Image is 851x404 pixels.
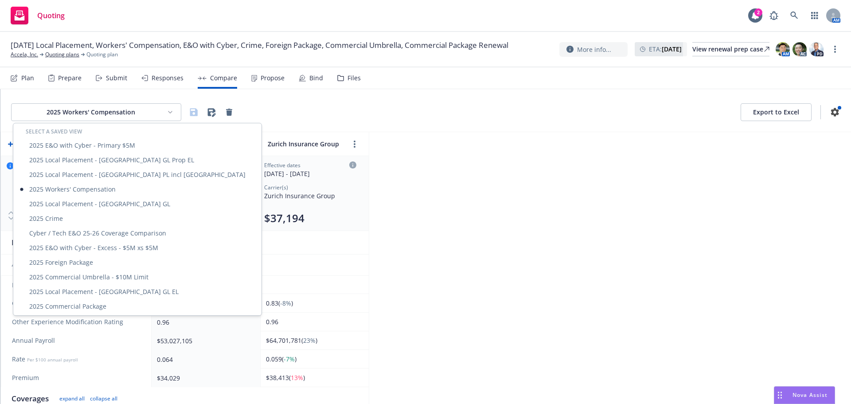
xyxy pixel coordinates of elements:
[15,153,260,167] div: 2025 Local Placement - [GEOGRAPHIC_DATA] GL Prop EL
[15,196,260,211] div: 2025 Local Placement - [GEOGRAPHIC_DATA] GL
[15,138,260,153] div: 2025 E&O with Cyber - Primary $5M
[15,226,260,240] div: Cyber / Tech E&O 25-26 Coverage Comparison
[15,182,260,196] div: 2025 Workers' Compensation
[15,125,260,138] div: Select a saved view
[15,167,260,182] div: 2025 Local Placement - [GEOGRAPHIC_DATA] PL incl [GEOGRAPHIC_DATA]
[15,255,260,270] div: 2025 Foreign Package
[15,240,260,255] div: 2025 E&O with Cyber - Excess - $5M xs $5M
[692,43,769,56] div: View renewal prep case
[15,284,260,299] div: 2025 Local Placement - [GEOGRAPHIC_DATA] GL EL
[15,270,260,284] div: 2025 Commercial Umbrella - $10M Limit
[15,211,260,226] div: 2025 Crime
[15,299,260,314] div: 2025 Commercial Package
